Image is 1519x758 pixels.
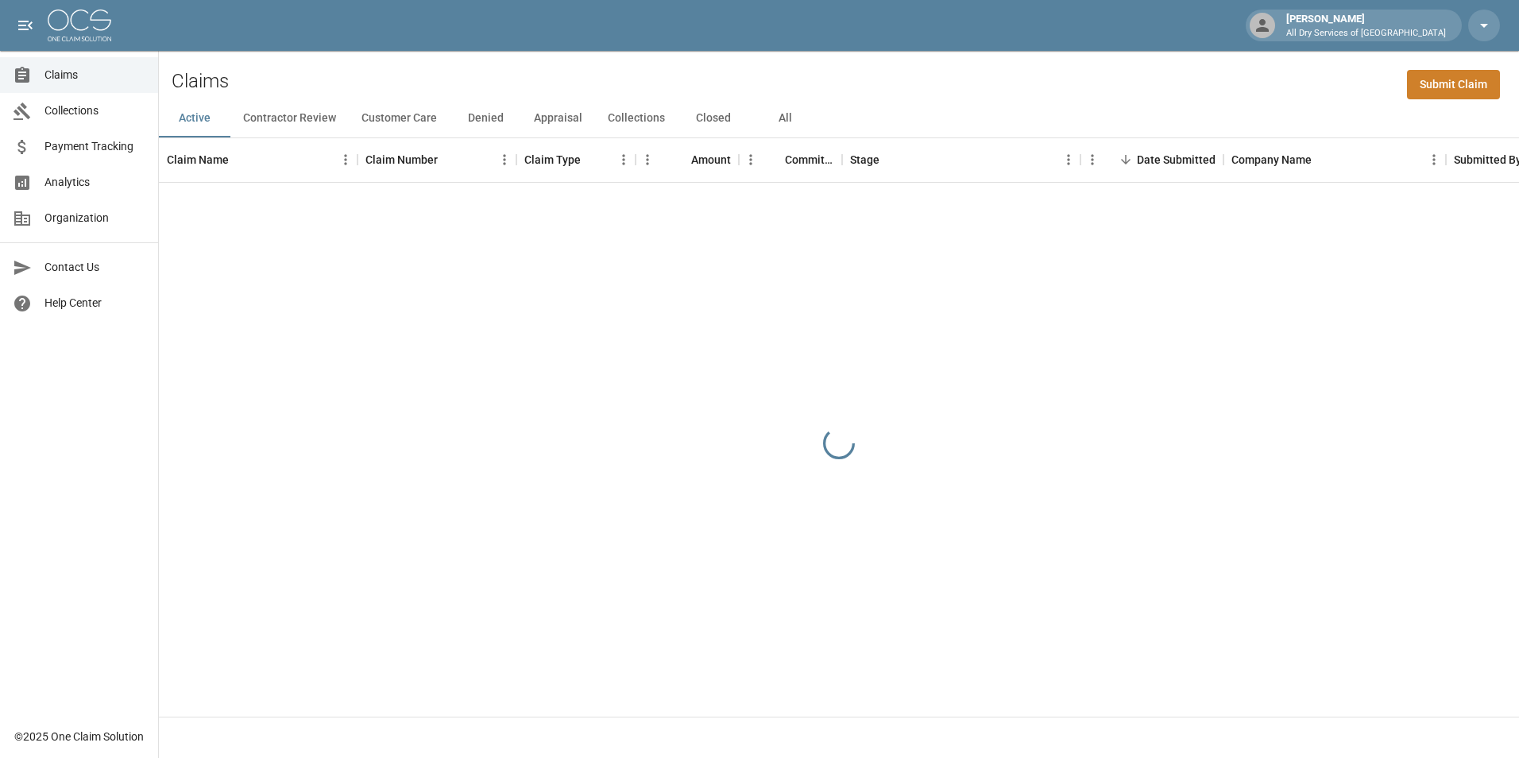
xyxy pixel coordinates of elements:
[159,137,358,182] div: Claim Name
[48,10,111,41] img: ocs-logo-white-transparent.png
[850,137,879,182] div: Stage
[879,149,902,171] button: Sort
[167,137,229,182] div: Claim Name
[44,174,145,191] span: Analytics
[691,137,731,182] div: Amount
[636,148,659,172] button: Menu
[44,210,145,226] span: Organization
[763,149,785,171] button: Sort
[612,148,636,172] button: Menu
[581,149,603,171] button: Sort
[1312,149,1334,171] button: Sort
[842,137,1080,182] div: Stage
[172,70,229,93] h2: Claims
[44,102,145,119] span: Collections
[229,149,251,171] button: Sort
[1286,27,1446,41] p: All Dry Services of [GEOGRAPHIC_DATA]
[785,137,834,182] div: Committed Amount
[159,99,1519,137] div: dynamic tabs
[1231,137,1312,182] div: Company Name
[521,99,595,137] button: Appraisal
[749,99,821,137] button: All
[1223,137,1446,182] div: Company Name
[450,99,521,137] button: Denied
[44,67,145,83] span: Claims
[10,10,41,41] button: open drawer
[595,99,678,137] button: Collections
[1115,149,1137,171] button: Sort
[1422,148,1446,172] button: Menu
[365,137,438,182] div: Claim Number
[493,148,516,172] button: Menu
[516,137,636,182] div: Claim Type
[669,149,691,171] button: Sort
[44,138,145,155] span: Payment Tracking
[1137,137,1216,182] div: Date Submitted
[524,137,581,182] div: Claim Type
[44,259,145,276] span: Contact Us
[1407,70,1500,99] a: Submit Claim
[159,99,230,137] button: Active
[636,137,739,182] div: Amount
[739,148,763,172] button: Menu
[1080,148,1104,172] button: Menu
[1280,11,1452,40] div: [PERSON_NAME]
[44,295,145,311] span: Help Center
[230,99,349,137] button: Contractor Review
[438,149,460,171] button: Sort
[358,137,516,182] div: Claim Number
[1057,148,1080,172] button: Menu
[1080,137,1223,182] div: Date Submitted
[349,99,450,137] button: Customer Care
[14,729,144,744] div: © 2025 One Claim Solution
[739,137,842,182] div: Committed Amount
[678,99,749,137] button: Closed
[334,148,358,172] button: Menu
